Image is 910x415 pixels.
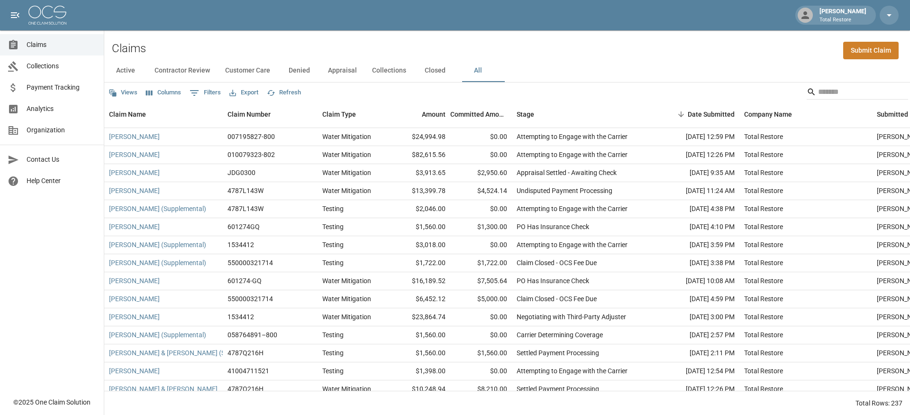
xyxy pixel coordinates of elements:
[819,16,866,24] p: Total Restore
[227,101,271,128] div: Claim Number
[517,204,628,213] div: Attempting to Engage with the Carrier
[654,254,739,272] div: [DATE] 3:38 PM
[389,128,450,146] div: $24,994.98
[322,150,371,159] div: Water Mitigation
[389,218,450,236] div: $1,560.00
[517,222,589,231] div: PO Has Insurance Check
[517,348,599,358] div: Settled Payment Processing
[109,384,218,394] a: [PERSON_NAME] & [PERSON_NAME]
[227,204,264,213] div: 4787L143W
[106,85,140,100] button: Views
[389,200,450,218] div: $2,046.00
[654,362,739,380] div: [DATE] 12:54 PM
[322,204,344,213] div: Testing
[322,330,344,340] div: Testing
[744,204,783,213] div: Total Restore
[807,84,908,101] div: Search
[843,42,899,59] a: Submit Claim
[450,380,512,398] div: $8,210.00
[688,101,735,128] div: Date Submitted
[450,101,507,128] div: Committed Amount
[147,59,218,82] button: Contractor Review
[450,362,512,380] div: $0.00
[744,132,783,141] div: Total Restore
[456,59,499,82] button: All
[322,294,371,304] div: Water Mitigation
[227,168,255,177] div: JDG0300
[744,186,783,195] div: Total Restore
[278,59,320,82] button: Denied
[422,101,446,128] div: Amount
[27,176,96,186] span: Help Center
[414,59,456,82] button: Closed
[27,83,96,92] span: Payment Tracking
[517,101,534,128] div: Stage
[517,276,589,286] div: PO Has Insurance Check
[227,330,277,340] div: 058764891–800
[227,222,260,231] div: 601274GQ
[816,7,870,24] div: [PERSON_NAME]
[227,85,261,100] button: Export
[450,182,512,200] div: $4,524.14
[322,384,371,394] div: Water Mitigation
[227,258,273,267] div: 550000321714
[450,200,512,218] div: $0.00
[654,128,739,146] div: [DATE] 12:59 PM
[28,6,66,25] img: ocs-logo-white-transparent.png
[450,146,512,164] div: $0.00
[517,186,612,195] div: Undisputed Payment Processing
[450,326,512,344] div: $0.00
[450,128,512,146] div: $0.00
[109,168,160,177] a: [PERSON_NAME]
[389,344,450,362] div: $1,560.00
[744,348,783,358] div: Total Restore
[512,101,654,128] div: Stage
[109,240,206,249] a: [PERSON_NAME] (Supplemental)
[27,125,96,135] span: Organization
[320,59,364,82] button: Appraisal
[109,348,264,358] a: [PERSON_NAME] & [PERSON_NAME] (Supplemental)
[744,276,783,286] div: Total Restore
[109,132,160,141] a: [PERSON_NAME]
[654,344,739,362] div: [DATE] 2:11 PM
[654,380,739,398] div: [DATE] 12:26 PM
[450,272,512,290] div: $7,505.64
[389,380,450,398] div: $10,248.94
[744,384,783,394] div: Total Restore
[744,330,783,340] div: Total Restore
[227,150,275,159] div: 010079323-802
[109,258,206,267] a: [PERSON_NAME] (Supplemental)
[104,59,147,82] button: Active
[104,59,910,82] div: dynamic tabs
[389,308,450,326] div: $23,864.74
[322,240,344,249] div: Testing
[744,294,783,304] div: Total Restore
[389,236,450,254] div: $3,018.00
[109,150,160,159] a: [PERSON_NAME]
[227,312,254,322] div: 1534412
[364,59,414,82] button: Collections
[450,236,512,254] div: $0.00
[654,272,739,290] div: [DATE] 10:08 AM
[517,258,597,267] div: Claim Closed - OCS Fee Due
[517,240,628,249] div: Attempting to Engage with the Carrier
[739,101,872,128] div: Company Name
[109,101,146,128] div: Claim Name
[517,150,628,159] div: Attempting to Engage with the Carrier
[744,312,783,322] div: Total Restore
[13,397,91,407] div: © 2025 One Claim Solution
[744,222,783,231] div: Total Restore
[517,294,597,304] div: Claim Closed - OCS Fee Due
[389,146,450,164] div: $82,615.56
[450,308,512,326] div: $0.00
[227,294,273,304] div: 550000321714
[654,218,739,236] div: [DATE] 4:10 PM
[450,290,512,308] div: $5,000.00
[855,398,902,408] div: Total Rows: 237
[322,348,344,358] div: Testing
[6,6,25,25] button: open drawer
[654,146,739,164] div: [DATE] 12:26 PM
[450,254,512,272] div: $1,722.00
[744,150,783,159] div: Total Restore
[218,59,278,82] button: Customer Care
